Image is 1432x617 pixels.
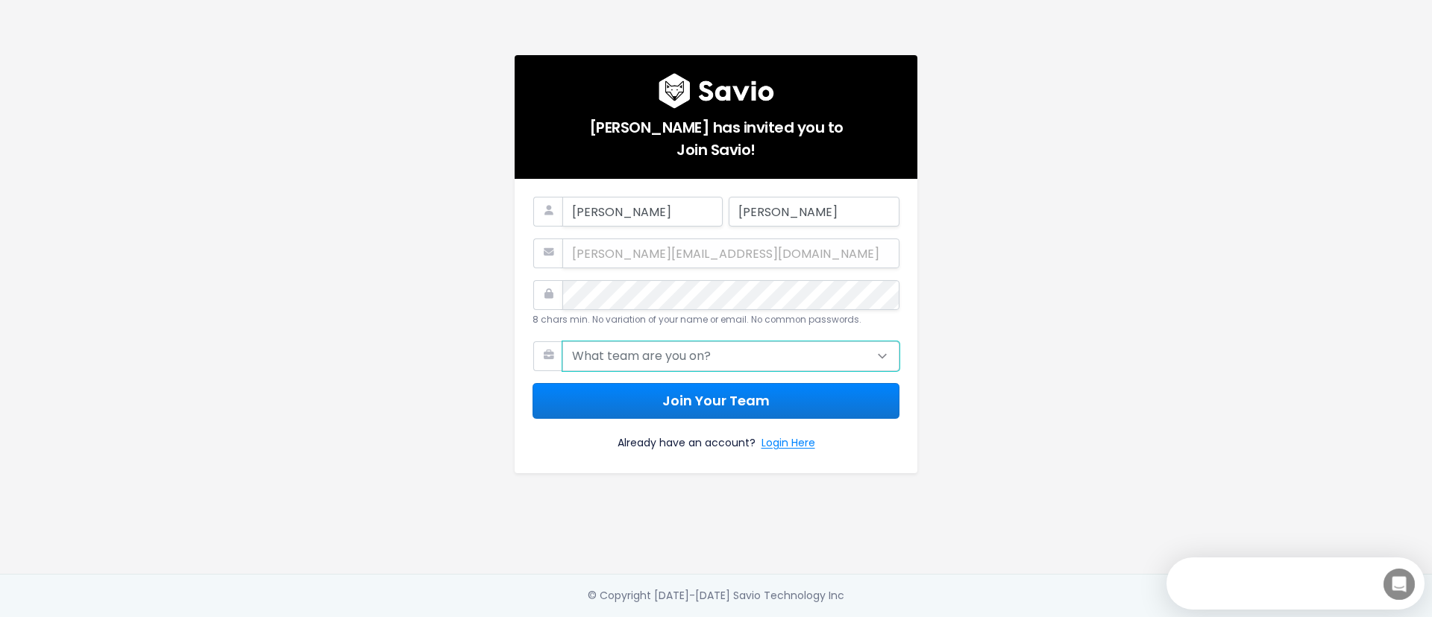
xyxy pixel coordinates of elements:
[562,197,723,227] input: First Name
[1166,557,1425,610] iframe: Intercom live chat discovery launcher
[659,73,774,109] img: logo600x187.a314fd40982d.png
[1381,566,1417,602] iframe: Intercom live chat
[588,586,844,605] div: © Copyright [DATE]-[DATE] Savio Technology Inc
[533,419,899,455] div: Already have an account?
[761,434,815,455] a: Login Here
[16,13,221,25] div: Need help?
[6,6,265,47] div: Open Intercom Messenger
[533,383,899,420] button: Join Your Team
[533,314,861,326] small: 8 chars min. No variation of your name or email. No common passwords.
[16,25,221,40] div: The team typically replies in under 12h
[533,109,899,161] h5: [PERSON_NAME] has invited you to Join Savio!
[729,197,899,227] input: Last Name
